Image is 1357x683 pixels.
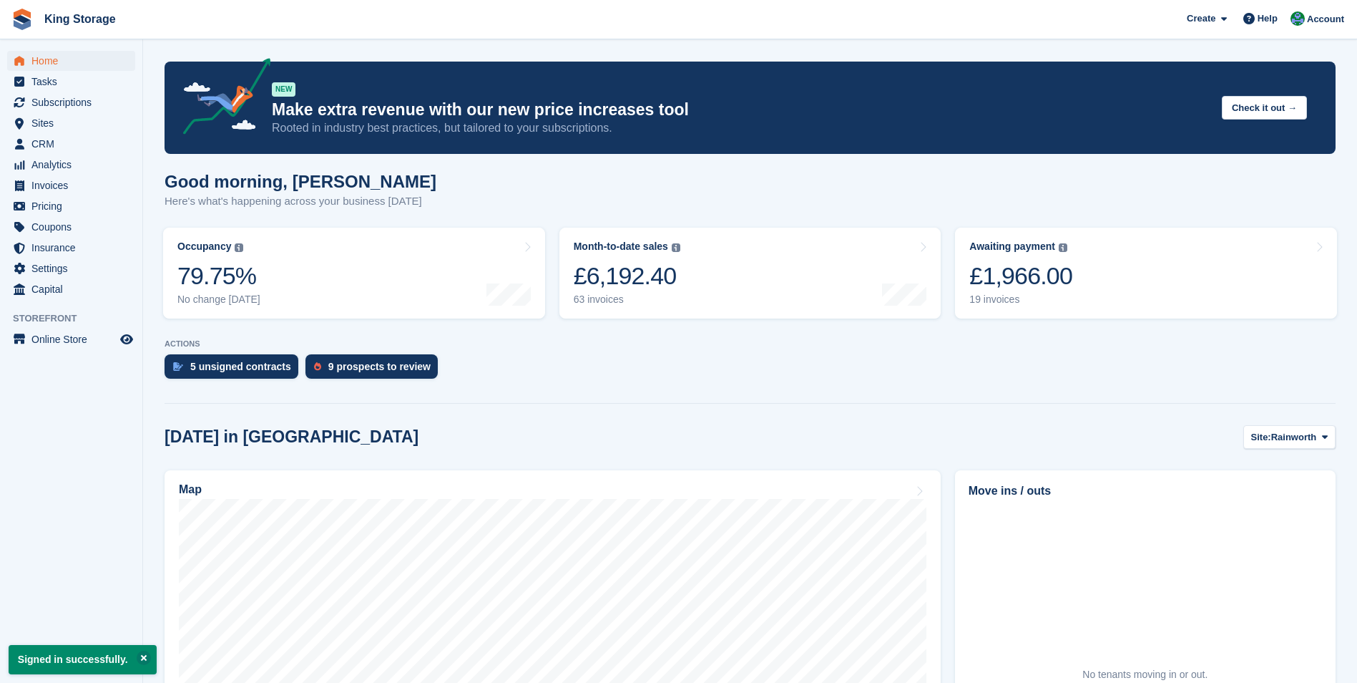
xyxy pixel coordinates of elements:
[165,339,1336,349] p: ACTIONS
[31,196,117,216] span: Pricing
[179,483,202,496] h2: Map
[1258,11,1278,26] span: Help
[13,311,142,326] span: Storefront
[171,58,271,140] img: price-adjustments-announcement-icon-8257ccfd72463d97f412b2fc003d46551f7dbcb40ab6d574587a9cd5c0d94...
[163,228,545,319] a: Occupancy 79.75% No change [DATE]
[7,134,135,154] a: menu
[328,361,431,372] div: 9 prospects to review
[173,362,183,371] img: contract_signature_icon-13c848040528278c33f63329250d36e43548de30e8caae1d1a13099fd9432cc5.svg
[31,134,117,154] span: CRM
[31,175,117,195] span: Invoices
[955,228,1337,319] a: Awaiting payment £1,966.00 19 invoices
[1187,11,1215,26] span: Create
[177,261,260,291] div: 79.75%
[31,279,117,299] span: Capital
[7,175,135,195] a: menu
[1307,12,1344,26] span: Account
[39,7,122,31] a: King Storage
[1059,243,1067,252] img: icon-info-grey-7440780725fd019a000dd9b08b2336e03edf1995a4989e88bcd33f0948082b44.svg
[1222,96,1307,120] button: Check it out →
[272,120,1210,136] p: Rooted in industry best practices, but tailored to your subscriptions.
[272,82,295,97] div: NEW
[165,193,436,210] p: Here's what's happening across your business [DATE]
[969,241,1055,253] div: Awaiting payment
[7,279,135,299] a: menu
[31,92,117,112] span: Subscriptions
[7,155,135,175] a: menu
[7,72,135,92] a: menu
[165,427,418,447] h2: [DATE] in [GEOGRAPHIC_DATA]
[969,483,1322,500] h2: Move ins / outs
[1251,430,1271,445] span: Site:
[177,241,231,253] div: Occupancy
[305,354,445,386] a: 9 prospects to review
[574,241,668,253] div: Month-to-date sales
[7,51,135,71] a: menu
[559,228,941,319] a: Month-to-date sales £6,192.40 63 invoices
[235,243,243,252] img: icon-info-grey-7440780725fd019a000dd9b08b2336e03edf1995a4989e88bcd33f0948082b44.svg
[165,354,305,386] a: 5 unsigned contracts
[7,238,135,258] a: menu
[574,261,680,291] div: £6,192.40
[31,329,117,349] span: Online Store
[314,362,321,371] img: prospect-51fa495bee0391a8d652442698ab0144808aea92771e9ea1ae160a38d050c398.svg
[672,243,680,252] img: icon-info-grey-7440780725fd019a000dd9b08b2336e03edf1995a4989e88bcd33f0948082b44.svg
[118,331,135,348] a: Preview store
[969,294,1072,306] div: 19 invoices
[272,100,1210,120] p: Make extra revenue with our new price increases tool
[31,72,117,92] span: Tasks
[9,645,157,674] p: Signed in successfully.
[7,258,135,278] a: menu
[190,361,291,372] div: 5 unsigned contracts
[31,238,117,258] span: Insurance
[31,113,117,133] span: Sites
[1243,425,1336,449] button: Site: Rainworth
[7,329,135,349] a: menu
[177,294,260,306] div: No change [DATE]
[1271,430,1317,445] span: Rainworth
[969,261,1072,291] div: £1,966.00
[1290,11,1305,26] img: John King
[7,113,135,133] a: menu
[1082,667,1207,682] div: No tenants moving in or out.
[31,258,117,278] span: Settings
[31,51,117,71] span: Home
[7,92,135,112] a: menu
[165,172,436,191] h1: Good morning, [PERSON_NAME]
[31,217,117,237] span: Coupons
[11,9,33,30] img: stora-icon-8386f47178a22dfd0bd8f6a31ec36ba5ce8667c1dd55bd0f319d3a0aa187defe.svg
[31,155,117,175] span: Analytics
[7,196,135,216] a: menu
[7,217,135,237] a: menu
[574,294,680,306] div: 63 invoices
